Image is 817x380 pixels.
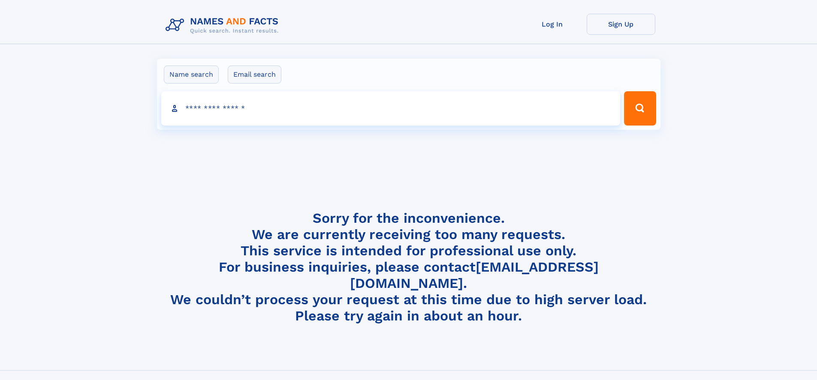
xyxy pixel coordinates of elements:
[162,210,655,324] h4: Sorry for the inconvenience. We are currently receiving too many requests. This service is intend...
[228,66,281,84] label: Email search
[518,14,587,35] a: Log In
[624,91,656,126] button: Search Button
[161,91,621,126] input: search input
[162,14,286,37] img: Logo Names and Facts
[164,66,219,84] label: Name search
[350,259,599,291] a: [EMAIL_ADDRESS][DOMAIN_NAME]
[587,14,655,35] a: Sign Up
